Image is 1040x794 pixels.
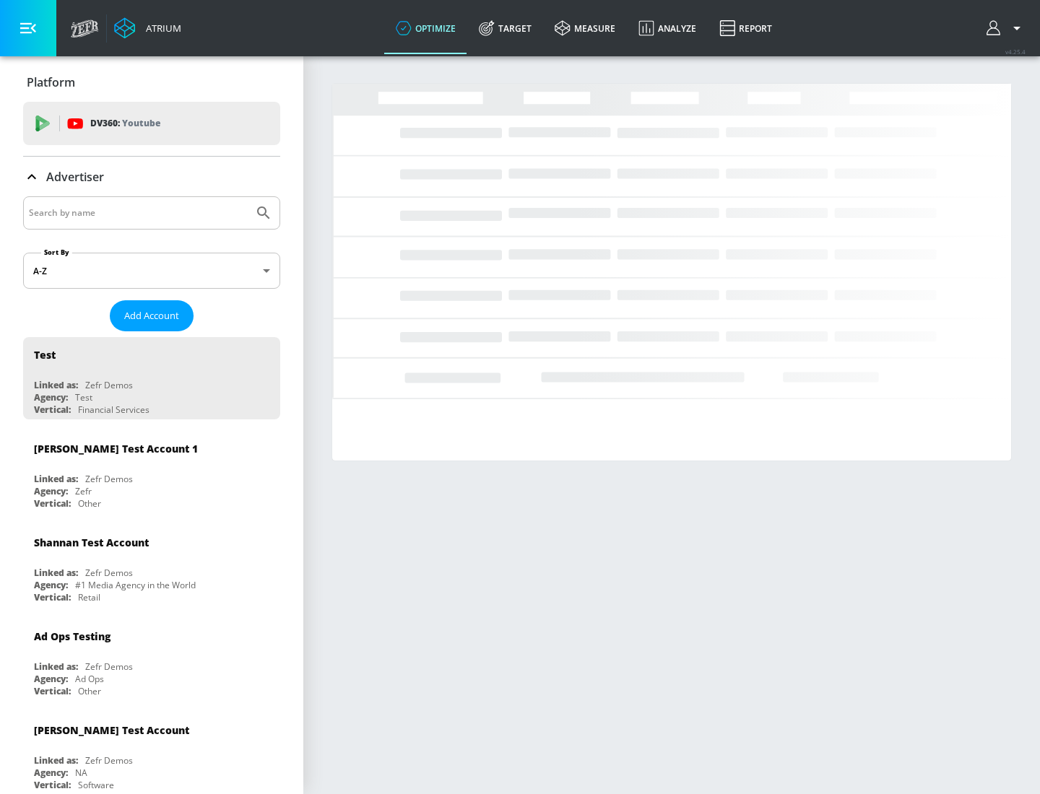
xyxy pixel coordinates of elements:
[34,403,71,416] div: Vertical:
[85,473,133,485] div: Zefr Demos
[34,497,71,510] div: Vertical:
[78,403,149,416] div: Financial Services
[85,660,133,673] div: Zefr Demos
[34,442,198,455] div: [PERSON_NAME] Test Account 1
[384,2,467,54] a: optimize
[27,74,75,90] p: Platform
[75,767,87,779] div: NA
[78,591,100,603] div: Retail
[85,567,133,579] div: Zefr Demos
[110,300,194,331] button: Add Account
[23,619,280,701] div: Ad Ops TestingLinked as:Zefr DemosAgency:Ad OpsVertical:Other
[34,779,71,791] div: Vertical:
[78,685,101,697] div: Other
[75,579,196,591] div: #1 Media Agency in the World
[34,567,78,579] div: Linked as:
[23,431,280,513] div: [PERSON_NAME] Test Account 1Linked as:Zefr DemosAgency:ZefrVertical:Other
[23,62,280,102] div: Platform
[34,485,68,497] div: Agency:
[34,673,68,685] div: Agency:
[34,379,78,391] div: Linked as:
[34,723,189,737] div: [PERSON_NAME] Test Account
[122,115,160,131] p: Youtube
[708,2,784,54] a: Report
[75,673,104,685] div: Ad Ops
[78,497,101,510] div: Other
[1005,48,1026,56] span: v 4.25.4
[90,115,160,131] p: DV360:
[34,685,71,697] div: Vertical:
[124,307,179,324] span: Add Account
[34,629,110,643] div: Ad Ops Testing
[34,660,78,673] div: Linked as:
[23,337,280,419] div: TestLinked as:Zefr DemosAgency:TestVertical:Financial Services
[114,17,181,39] a: Atrium
[34,767,68,779] div: Agency:
[34,348,56,362] div: Test
[23,525,280,607] div: Shannan Test AccountLinked as:Zefr DemosAgency:#1 Media Agency in the WorldVertical:Retail
[34,473,78,485] div: Linked as:
[627,2,708,54] a: Analyze
[75,485,92,497] div: Zefr
[34,591,71,603] div: Vertical:
[34,536,149,549] div: Shannan Test Account
[34,754,78,767] div: Linked as:
[46,169,104,185] p: Advertiser
[34,391,68,403] div: Agency:
[23,253,280,289] div: A-Z
[29,204,248,222] input: Search by name
[85,754,133,767] div: Zefr Demos
[23,157,280,197] div: Advertiser
[140,22,181,35] div: Atrium
[75,391,92,403] div: Test
[85,379,133,391] div: Zefr Demos
[78,779,114,791] div: Software
[543,2,627,54] a: measure
[34,579,68,591] div: Agency:
[23,102,280,145] div: DV360: Youtube
[41,248,72,257] label: Sort By
[467,2,543,54] a: Target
